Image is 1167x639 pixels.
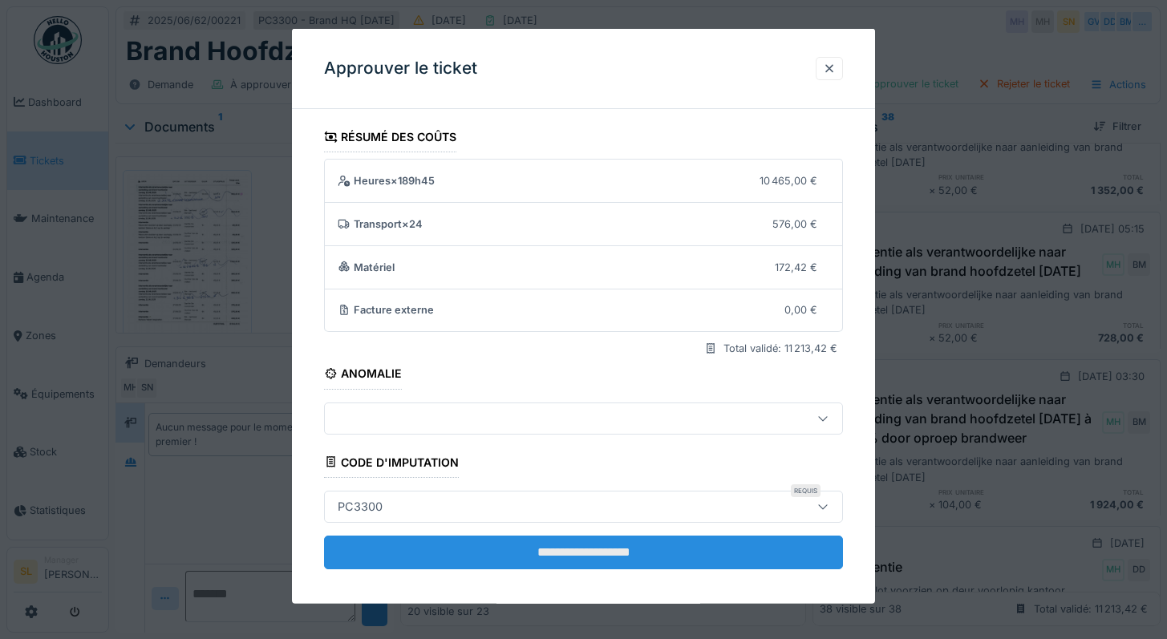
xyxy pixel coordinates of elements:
h3: Approuver le ticket [324,59,477,79]
div: Heures × 189h45 [338,173,748,188]
div: Requis [791,484,821,497]
div: 10 465,00 € [760,173,817,188]
div: Total validé: 11 213,42 € [723,341,837,356]
div: Anomalie [324,362,403,389]
summary: Facture externe0,00 € [331,295,837,325]
div: 172,42 € [775,259,817,274]
summary: Matériel172,42 € [331,253,837,282]
div: Facture externe [338,302,773,317]
div: Résumé des coûts [324,125,457,152]
summary: Transport×24576,00 € [331,209,837,239]
div: 0,00 € [784,302,817,317]
div: 576,00 € [772,216,817,232]
div: Transport × 24 [338,216,761,232]
summary: Heures×189h4510 465,00 € [331,166,837,196]
div: Matériel [338,259,764,274]
div: PC3300 [331,498,389,516]
div: Code d'imputation [324,450,460,477]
